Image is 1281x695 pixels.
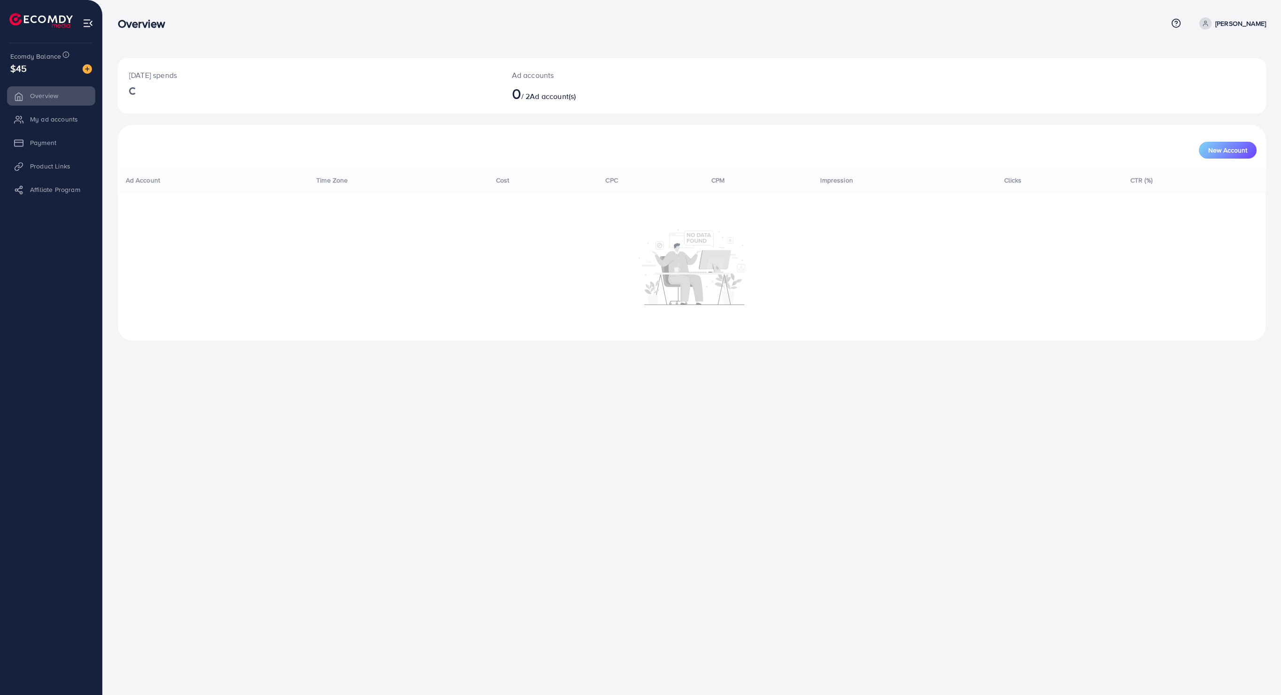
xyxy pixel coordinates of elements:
a: [PERSON_NAME] [1196,17,1266,30]
h2: / 2 [512,84,777,102]
span: Ad account(s) [530,91,576,101]
p: [DATE] spends [129,69,489,81]
h3: Overview [118,17,173,31]
span: Ecomdy Balance [10,52,61,61]
span: New Account [1208,147,1247,153]
img: menu [83,18,93,29]
button: New Account [1199,142,1257,159]
p: [PERSON_NAME] [1215,18,1266,29]
p: Ad accounts [512,69,777,81]
img: logo [9,13,73,28]
img: image [83,64,92,74]
span: 0 [512,83,521,104]
span: $45 [10,61,27,75]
